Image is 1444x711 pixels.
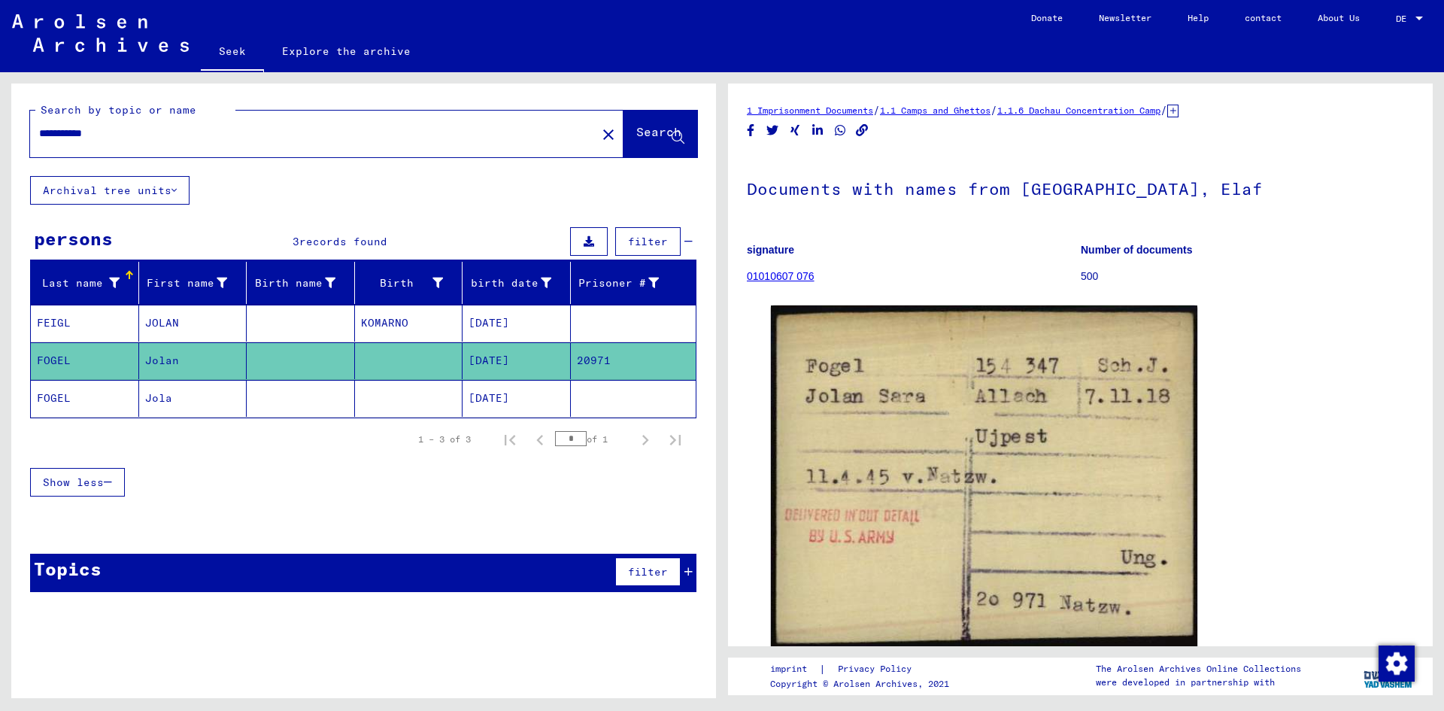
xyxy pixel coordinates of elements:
[1081,244,1193,256] font: Number of documents
[145,271,247,295] div: First name
[37,316,71,330] font: FEIGL
[1245,12,1282,23] font: contact
[299,235,387,248] font: records found
[293,235,299,248] font: 3
[361,271,463,295] div: Birth
[770,663,807,674] font: imprint
[770,661,819,677] a: imprint
[361,316,408,330] font: KOMARNO
[771,305,1197,649] img: 001.jpg
[990,103,997,117] font: /
[628,565,668,579] font: filter
[1160,103,1167,117] font: /
[145,354,179,367] font: Jolan
[201,33,264,72] a: Seek
[873,103,880,117] font: /
[1096,676,1275,688] font: were developed in partnership with
[599,126,617,144] mat-icon: close
[43,476,104,489] font: Show less
[577,271,678,295] div: Prisoner #
[577,354,611,367] font: 20971
[37,271,138,295] div: Last name
[587,433,608,445] font: of 1
[1081,270,1098,282] font: 500
[525,424,555,454] button: Previous page
[253,271,354,295] div: Birth name
[12,14,189,52] img: Arolsen_neg.svg
[355,262,463,304] mat-header-cell: Birth
[1318,12,1360,23] font: About Us
[34,558,102,580] font: Topics
[743,121,759,140] button: Share on Facebook
[747,270,815,282] a: 01010607 076
[1099,12,1151,23] font: Newsletter
[615,227,681,256] button: filter
[747,105,873,116] a: 1 Imprisonment Documents
[880,105,990,116] a: 1.1 Camps and Ghettos
[219,44,246,58] font: Seek
[469,271,570,295] div: birth date
[997,105,1160,116] a: 1.1.6 Dachau Concentration Camp
[660,424,690,454] button: Last page
[747,178,1263,199] font: Documents with names from [GEOGRAPHIC_DATA], Elaf
[1396,13,1406,24] font: DE
[1379,646,1415,682] img: Change consent
[636,124,681,139] font: Search
[469,316,509,330] font: [DATE]
[854,121,870,140] button: Copy link
[255,276,323,290] font: Birth name
[838,663,912,674] font: Privacy Policy
[787,121,803,140] button: Share on Xing
[282,44,411,58] font: Explore the archive
[623,111,697,157] button: Search
[41,103,196,117] font: Search by topic or name
[770,678,949,689] font: Copyright © Arolsen Archives, 2021
[418,433,471,445] font: 1 – 3 of 3
[380,276,414,290] font: Birth
[1031,12,1063,23] font: Donate
[593,119,623,149] button: Clear
[495,424,525,454] button: First page
[37,354,71,367] font: FOGEL
[247,262,355,304] mat-header-cell: Birth name
[628,235,668,248] font: filter
[43,184,171,197] font: Archival tree units
[147,276,214,290] font: First name
[145,316,179,330] font: JOLAN
[765,121,781,140] button: Share on Twitter
[30,176,190,205] button: Archival tree units
[471,276,538,290] font: birth date
[833,121,848,140] button: Share on WhatsApp
[615,558,681,586] button: filter
[826,661,930,677] a: Privacy Policy
[469,354,509,367] font: [DATE]
[571,262,696,304] mat-header-cell: Prisoner #
[810,121,826,140] button: Share on LinkedIn
[1188,12,1209,23] font: Help
[139,262,247,304] mat-header-cell: First name
[630,424,660,454] button: Next page
[1361,657,1417,694] img: yv_logo.png
[463,262,571,304] mat-header-cell: birth date
[264,33,429,69] a: Explore the archive
[145,391,172,405] font: Jola
[31,262,139,304] mat-header-cell: Last name
[34,227,113,250] font: persons
[747,244,794,256] font: signature
[578,276,646,290] font: Prisoner #
[469,391,509,405] font: [DATE]
[37,391,71,405] font: FOGEL
[1096,663,1301,674] font: The Arolsen Archives Online Collections
[819,662,826,676] font: |
[30,468,125,497] button: Show less
[42,276,103,290] font: Last name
